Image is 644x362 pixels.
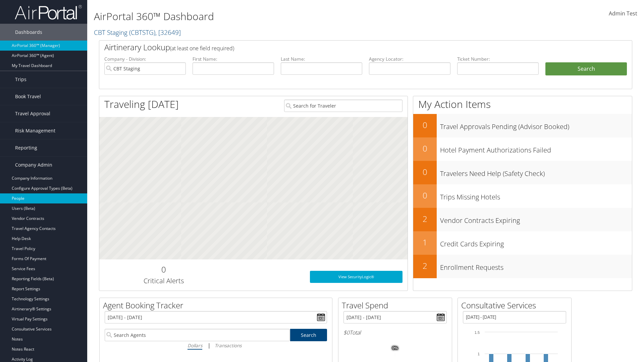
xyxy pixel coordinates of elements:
i: Transactions [215,342,241,349]
a: View SecurityLogic® [310,271,402,283]
label: Last Name: [281,56,362,62]
a: 0Trips Missing Hotels [413,184,632,208]
input: Search for Traveler [284,100,402,112]
div: | [105,341,327,350]
a: Admin Test [609,3,637,24]
span: Book Travel [15,88,41,105]
h3: Hotel Payment Authorizations Failed [440,142,632,155]
a: Search [290,329,327,341]
h3: Travel Approvals Pending (Advisor Booked) [440,119,632,131]
button: Search [545,62,627,76]
tspan: 1.5 [475,330,480,335]
a: 1Credit Cards Expiring [413,231,632,255]
h3: Enrollment Requests [440,259,632,272]
i: Dollars [187,342,202,349]
h1: AirPortal 360™ Dashboard [94,9,456,23]
span: Dashboards [15,24,42,41]
h1: My Action Items [413,97,632,111]
span: Travel Approval [15,105,50,122]
h3: Credit Cards Expiring [440,236,632,249]
h2: 2 [413,213,437,225]
span: Admin Test [609,10,637,17]
span: ( CBTSTG ) [129,28,155,37]
h2: Agent Booking Tracker [103,300,332,311]
h1: Traveling [DATE] [104,97,179,111]
h2: 0 [413,119,437,131]
span: Trips [15,71,26,88]
span: (at least one field required) [170,45,234,52]
h2: 0 [413,190,437,201]
label: Agency Locator: [369,56,450,62]
h3: Travelers Need Help (Safety Check) [440,166,632,178]
span: $0 [343,329,350,336]
h2: 0 [413,166,437,178]
h6: Total [343,329,447,336]
a: 2Enrollment Requests [413,255,632,278]
a: CBT Staging [94,28,181,37]
img: airportal-logo.png [15,4,82,20]
label: Company - Division: [104,56,186,62]
span: , [ 32649 ] [155,28,181,37]
tspan: 1 [478,352,480,356]
a: 2Vendor Contracts Expiring [413,208,632,231]
h2: 1 [413,237,437,248]
h2: 2 [413,260,437,271]
a: 0Hotel Payment Authorizations Failed [413,137,632,161]
h3: Critical Alerts [104,276,223,286]
span: Risk Management [15,122,55,139]
span: Reporting [15,139,37,156]
tspan: 0% [392,346,398,350]
label: Ticket Number: [457,56,539,62]
a: 0Travel Approvals Pending (Advisor Booked) [413,114,632,137]
h2: 0 [104,264,223,275]
h2: Travel Spend [342,300,452,311]
h3: Trips Missing Hotels [440,189,632,202]
h3: Vendor Contracts Expiring [440,213,632,225]
label: First Name: [193,56,274,62]
h2: Airtinerary Lookup [104,42,583,53]
h2: 0 [413,143,437,154]
input: Search Agents [105,329,290,341]
h2: Consultative Services [461,300,571,311]
span: Company Admin [15,157,52,173]
a: 0Travelers Need Help (Safety Check) [413,161,632,184]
